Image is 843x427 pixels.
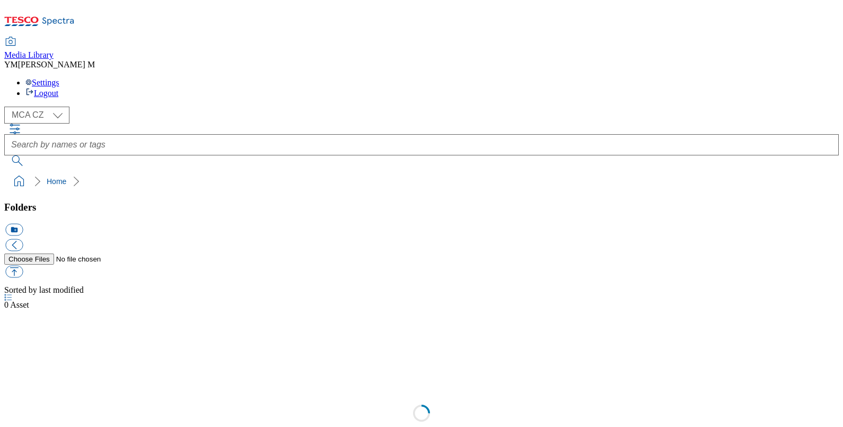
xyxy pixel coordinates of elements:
[25,78,59,87] a: Settings
[4,300,29,309] span: Asset
[4,50,54,59] span: Media Library
[4,38,54,60] a: Media Library
[25,89,58,98] a: Logout
[4,300,10,309] span: 0
[4,171,839,191] nav: breadcrumb
[18,60,95,69] span: [PERSON_NAME] M
[11,173,28,190] a: home
[47,177,66,186] a: Home
[4,202,839,213] h3: Folders
[4,285,84,294] span: Sorted by last modified
[4,60,18,69] span: YM
[4,134,839,155] input: Search by names or tags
